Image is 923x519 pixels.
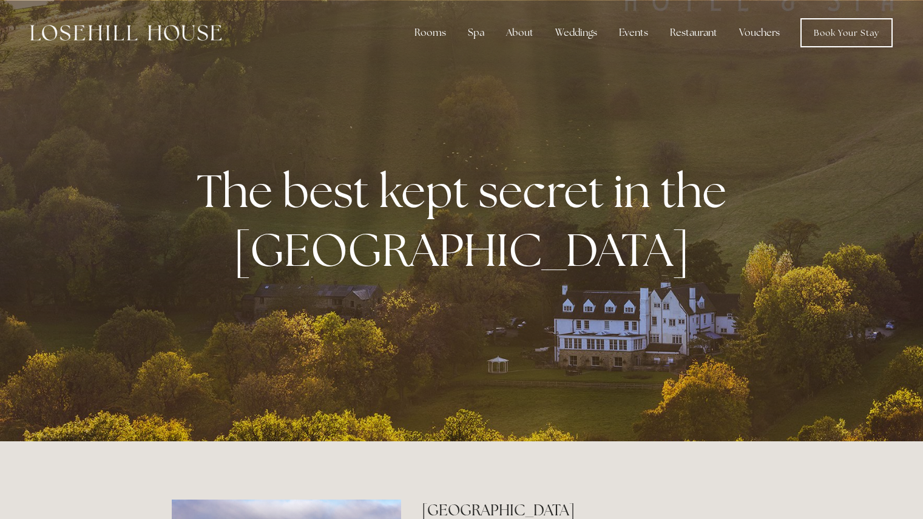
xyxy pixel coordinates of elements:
div: About [496,21,543,45]
div: Events [609,21,658,45]
img: Losehill House [30,25,221,41]
strong: The best kept secret in the [GEOGRAPHIC_DATA] [197,161,736,280]
div: Restaurant [660,21,727,45]
div: Spa [458,21,494,45]
a: Vouchers [729,21,789,45]
a: Book Your Stay [800,18,893,47]
div: Weddings [546,21,607,45]
div: Rooms [405,21,456,45]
